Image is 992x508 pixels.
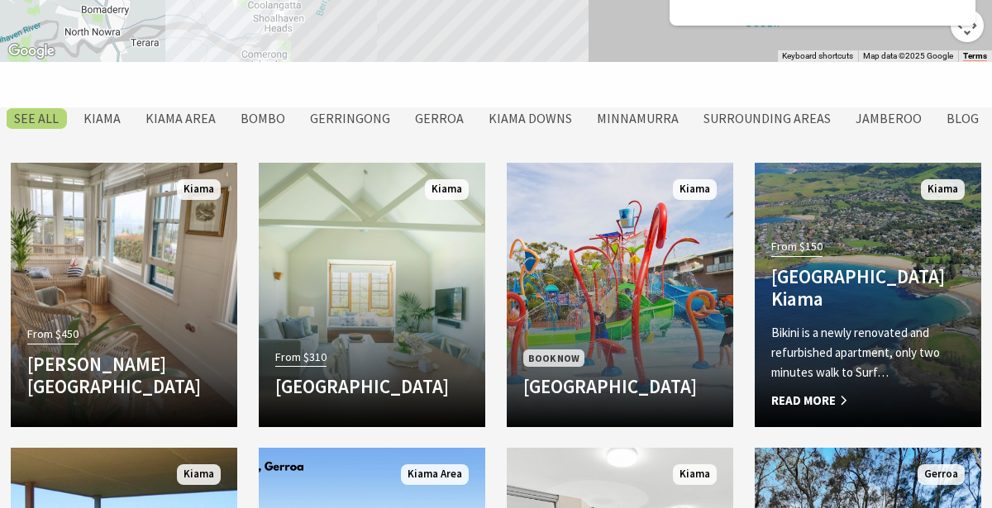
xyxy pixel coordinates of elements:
span: From $450 [27,325,79,344]
span: Kiama [673,179,717,200]
a: From $450 [PERSON_NAME][GEOGRAPHIC_DATA] Kiama [11,163,237,427]
h4: [PERSON_NAME][GEOGRAPHIC_DATA] [27,353,221,398]
span: Kiama [921,179,965,200]
label: Gerringong [302,108,398,129]
span: Kiama [177,464,221,485]
label: Kiama [75,108,129,129]
span: Kiama [425,179,469,200]
a: Terms (opens in new tab) [963,51,987,61]
label: Jamberoo [847,108,930,129]
span: Gerroa [918,464,965,485]
label: Gerroa [407,108,472,129]
label: Bombo [232,108,293,129]
label: Blog [938,108,987,129]
p: Bikini is a newly renovated and refurbished apartment, only two minutes walk to Surf… [771,323,965,382]
a: Book Now [GEOGRAPHIC_DATA] Kiama [507,163,733,427]
span: Map data ©2025 Google [863,51,953,60]
label: Kiama Downs [480,108,580,129]
h4: [GEOGRAPHIC_DATA] Kiama [771,265,965,311]
a: Another Image Used From $310 [GEOGRAPHIC_DATA] Kiama [259,163,485,427]
h4: [GEOGRAPHIC_DATA] [523,375,717,398]
label: Kiama Area [137,108,224,129]
label: SEE All [6,108,67,129]
span: Read More [771,391,965,411]
button: Keyboard shortcuts [782,50,853,62]
span: Kiama Area [401,464,469,485]
span: Book Now [523,349,584,367]
a: Open this area in Google Maps (opens a new window) [4,40,59,62]
span: Kiama [177,179,221,200]
label: Surrounding Areas [695,108,839,129]
span: Kiama [673,464,717,485]
h4: [GEOGRAPHIC_DATA] [275,375,469,398]
label: Minnamurra [589,108,687,129]
button: Map camera controls [951,9,984,42]
span: From $150 [771,237,823,256]
img: Google [4,40,59,62]
a: From $150 [GEOGRAPHIC_DATA] Kiama Bikini is a newly renovated and refurbished apartment, only two... [755,163,981,427]
span: From $310 [275,348,327,367]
